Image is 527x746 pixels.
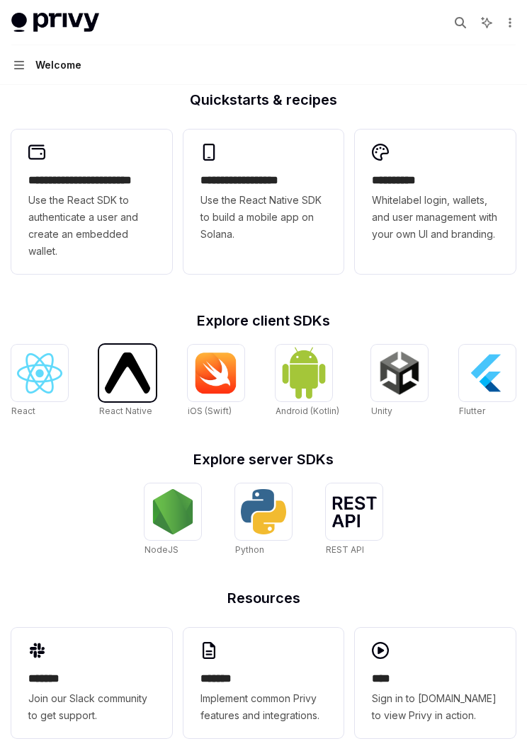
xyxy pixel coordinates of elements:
a: iOS (Swift)iOS (Swift) [188,345,244,418]
span: Whitelabel login, wallets, and user management with your own UI and branding. [372,192,499,243]
span: REST API [326,544,364,555]
a: **** **Join our Slack community to get support. [11,628,172,738]
span: Use the React SDK to authenticate a user and create an embedded wallet. [28,192,155,260]
a: FlutterFlutter [459,345,516,418]
span: Use the React Native SDK to build a mobile app on Solana. [200,192,327,243]
a: **** *****Whitelabel login, wallets, and user management with your own UI and branding. [355,130,516,274]
span: Join our Slack community to get support. [28,690,155,724]
a: React NativeReact Native [99,345,156,418]
img: Flutter [465,350,510,396]
span: React [11,406,35,416]
img: light logo [11,13,99,33]
span: Android (Kotlin) [276,406,339,416]
img: REST API [331,496,377,527]
span: Flutter [459,406,485,416]
img: Python [241,489,286,534]
a: REST APIREST API [326,483,382,557]
img: iOS (Swift) [193,352,239,394]
a: UnityUnity [371,345,428,418]
span: NodeJS [144,544,178,555]
button: More actions [501,13,516,33]
a: NodeJSNodeJS [144,483,201,557]
div: Welcome [35,57,81,74]
span: React Native [99,406,152,416]
span: Sign in to [DOMAIN_NAME] to view Privy in action. [372,690,499,724]
span: Unity [371,406,392,416]
a: ****Sign in to [DOMAIN_NAME] to view Privy in action. [355,628,516,738]
span: iOS (Swift) [188,406,232,416]
a: **** **** **** ***Use the React Native SDK to build a mobile app on Solana. [183,130,344,274]
img: React Native [105,352,150,393]
span: Python [235,544,264,555]
h2: Quickstarts & recipes [11,93,516,107]
img: Android (Kotlin) [281,346,327,399]
img: NodeJS [150,489,195,534]
a: ReactReact [11,345,68,418]
span: Implement common Privy features and integrations. [200,690,327,724]
a: **** **Implement common Privy features and integrations. [183,628,344,738]
a: Android (Kotlin)Android (Kotlin) [276,345,339,418]
img: Unity [377,350,422,396]
h2: Explore client SDKs [11,314,516,328]
img: React [17,353,62,394]
h2: Resources [11,591,516,605]
h2: Explore server SDKs [11,452,516,466]
a: PythonPython [235,483,292,557]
